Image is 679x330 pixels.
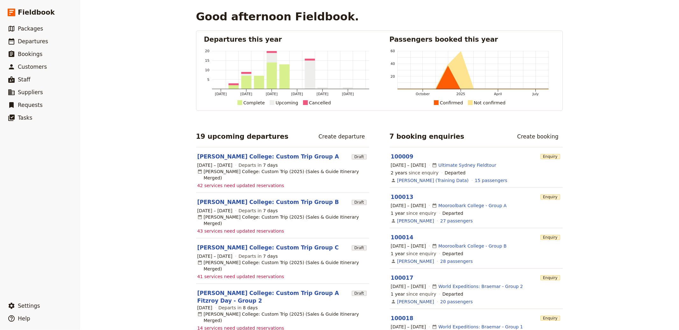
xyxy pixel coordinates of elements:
span: since enquiry [391,170,439,176]
h2: Passengers booked this year [390,35,555,44]
span: [DATE] – [DATE] [391,283,426,290]
div: Departed [442,210,463,216]
h2: 7 booking enquiries [390,132,464,141]
tspan: [DATE] [240,92,252,96]
span: 42 services need updated reservations [197,182,284,189]
a: View the passengers for this booking [440,218,473,224]
span: Draft [352,154,366,159]
div: Complete [244,99,265,107]
a: [PERSON_NAME] [397,258,434,264]
span: Draft [352,245,366,250]
a: Ultimate Sydney Fieldtour [438,162,496,168]
tspan: [DATE] [215,92,227,96]
span: [DATE] – [DATE] [197,207,233,214]
a: [PERSON_NAME] (Training Data) [397,177,469,184]
div: Cancelled [309,99,331,107]
span: [DATE] – [DATE] [197,253,233,259]
a: World Expeditions: Braemar - Group 1 [438,324,523,330]
span: 1 year [391,291,405,297]
span: 7 days [263,208,278,213]
a: [PERSON_NAME] College: Custom Trip Group C [197,244,339,251]
span: 43 services need updated reservations [197,228,284,234]
div: [PERSON_NAME] College: Custom Trip (2025) (Sales & Guide Itinerary Merged) [197,168,368,181]
tspan: 20 [205,49,209,53]
span: Departs in [218,305,258,311]
span: Tasks [18,115,32,121]
span: [DATE] – [DATE] [391,202,426,209]
a: 100009 [391,153,414,160]
tspan: 40 [391,62,395,66]
span: 7 days [263,254,278,259]
div: [PERSON_NAME] College: Custom Trip (2025) (Sales & Guide Itinerary Merged) [197,259,368,272]
div: Upcoming [276,99,298,107]
span: Fieldbook [18,8,55,17]
span: Staff [18,76,31,83]
span: Enquiry [541,154,560,159]
span: 7 days [263,163,278,168]
a: View the passengers for this booking [440,298,473,305]
span: Draft [352,291,366,296]
span: since enquiry [391,291,436,297]
a: Mooroolbark College - Group B [438,243,506,249]
span: Customers [18,64,47,70]
tspan: [DATE] [291,92,303,96]
span: 2 years [391,170,407,175]
span: Enquiry [541,316,560,321]
span: [DATE] [197,305,212,311]
span: Enquiry [541,235,560,240]
h2: Departures this year [204,35,369,44]
a: [PERSON_NAME] [397,218,434,224]
span: Packages [18,25,43,32]
tspan: [DATE] [316,92,328,96]
tspan: [DATE] [342,92,354,96]
a: Mooroolbark College - Group A [438,202,506,209]
span: 8 days [243,305,258,310]
tspan: [DATE] [266,92,278,96]
a: World Expeditions: Braemar - Group 2 [438,283,523,290]
span: [DATE] – [DATE] [197,162,233,168]
a: Create booking [513,131,563,142]
a: 100013 [391,194,414,200]
a: [PERSON_NAME] College: Custom Trip Group B [197,198,339,206]
a: 100017 [391,275,414,281]
tspan: 2025 [456,92,465,96]
a: 100014 [391,234,414,241]
div: Confirmed [440,99,463,107]
span: Departs in [238,162,278,168]
h2: 19 upcoming departures [196,132,289,141]
span: Bookings [18,51,42,57]
a: 100018 [391,315,414,321]
span: Settings [18,303,40,309]
tspan: 5 [207,78,209,82]
tspan: 15 [205,59,209,63]
tspan: 60 [391,49,395,53]
tspan: 20 [391,74,395,79]
div: [PERSON_NAME] College: Custom Trip (2025) (Sales & Guide Itinerary Merged) [197,311,368,324]
tspan: October [416,92,430,96]
span: 41 services need updated reservations [197,273,284,280]
div: Not confirmed [474,99,506,107]
a: [PERSON_NAME] [397,298,434,305]
span: Departs in [238,207,278,214]
tspan: 10 [205,68,209,72]
h1: Good afternoon Fieldbook. [196,10,359,23]
span: 1 year [391,251,405,256]
span: [DATE] – [DATE] [391,324,426,330]
span: Draft [352,200,366,205]
div: Departed [442,291,463,297]
span: 1 year [391,211,405,216]
span: Enquiry [541,194,560,200]
span: since enquiry [391,250,436,257]
tspan: July [532,92,539,96]
span: [DATE] – [DATE] [391,162,426,168]
span: Departs in [238,253,278,259]
a: View the passengers for this booking [475,177,507,184]
span: Help [18,315,30,322]
a: View the passengers for this booking [440,258,473,264]
span: Enquiry [541,275,560,280]
div: Departed [442,250,463,257]
div: [PERSON_NAME] College: Custom Trip (2025) (Sales & Guide Itinerary Merged) [197,214,368,227]
span: Departures [18,38,48,45]
tspan: April [494,92,502,96]
a: [PERSON_NAME] College: Custom Trip Group A Fitzroy Day - Group 2 [197,289,350,305]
